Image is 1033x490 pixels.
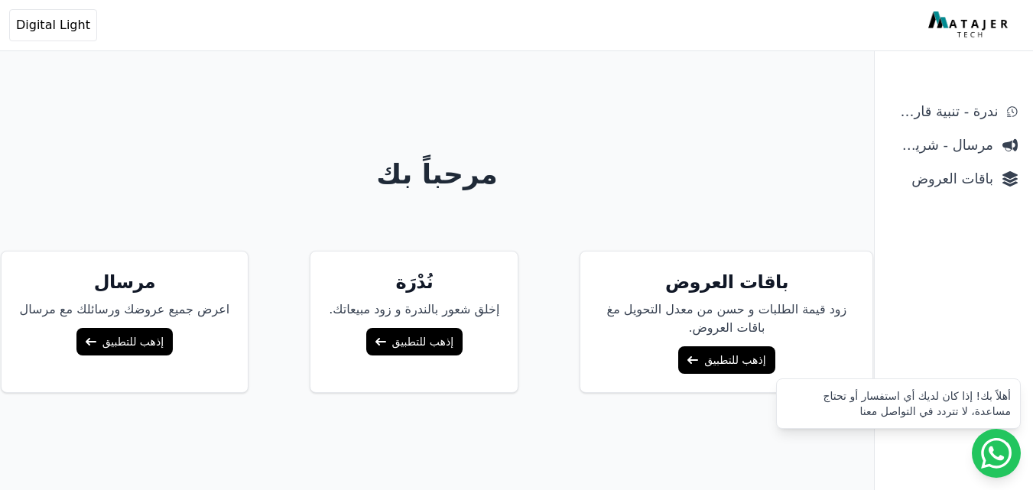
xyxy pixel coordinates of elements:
[16,16,90,34] span: Digital Light
[20,300,230,319] p: اعرض جميع عروضك ورسائلك مع مرسال
[329,270,499,294] h5: نُدْرَة
[76,328,173,355] a: إذهب للتطبيق
[599,300,854,337] p: زود قيمة الطلبات و حسن من معدل التحويل مغ باقات العروض.
[329,300,499,319] p: إخلق شعور بالندرة و زود مبيعاتك.
[20,270,230,294] h5: مرسال
[678,346,775,374] a: إذهب للتطبيق
[928,11,1012,39] img: MatajerTech Logo
[786,388,1011,419] div: أهلاً بك! إذا كان لديك أي استفسار أو تحتاج مساعدة، لا تتردد في التواصل معنا
[599,270,854,294] h5: باقات العروض
[890,101,998,122] span: ندرة - تنبية قارب علي النفاذ
[890,168,993,190] span: باقات العروض
[9,9,97,41] button: Digital Light
[890,135,993,156] span: مرسال - شريط دعاية
[366,328,463,355] a: إذهب للتطبيق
